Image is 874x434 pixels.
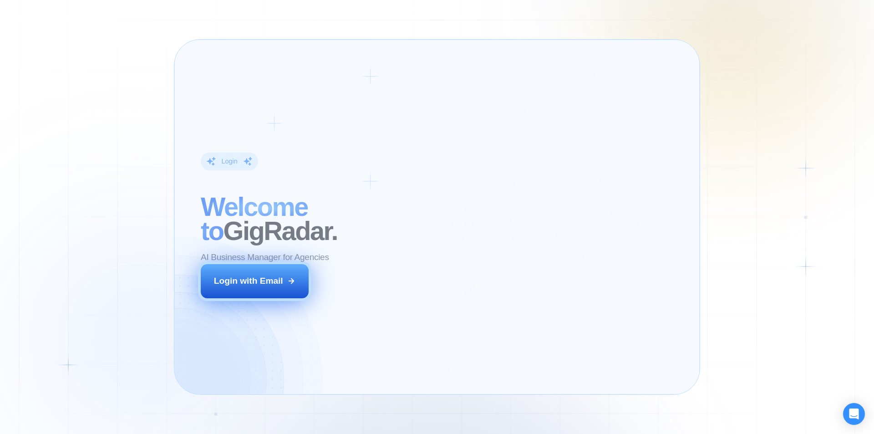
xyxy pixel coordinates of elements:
[201,194,426,243] h2: ‍ GigRadar.
[518,291,567,300] div: Digital Agency
[201,192,308,245] span: Welcome to
[201,251,329,263] p: AI Business Manager for Agencies
[497,291,513,300] div: CEO
[221,157,237,166] div: Login
[448,205,678,254] h2: The next generation of lead generation.
[843,403,865,425] div: Open Intercom Messenger
[461,311,665,359] p: Previously, we had a 5% to 7% reply rate on Upwork, but now our sales increased by 17%-20%. This ...
[201,264,309,298] button: Login with Email
[497,277,579,287] div: [PERSON_NAME]
[214,275,283,287] div: Login with Email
